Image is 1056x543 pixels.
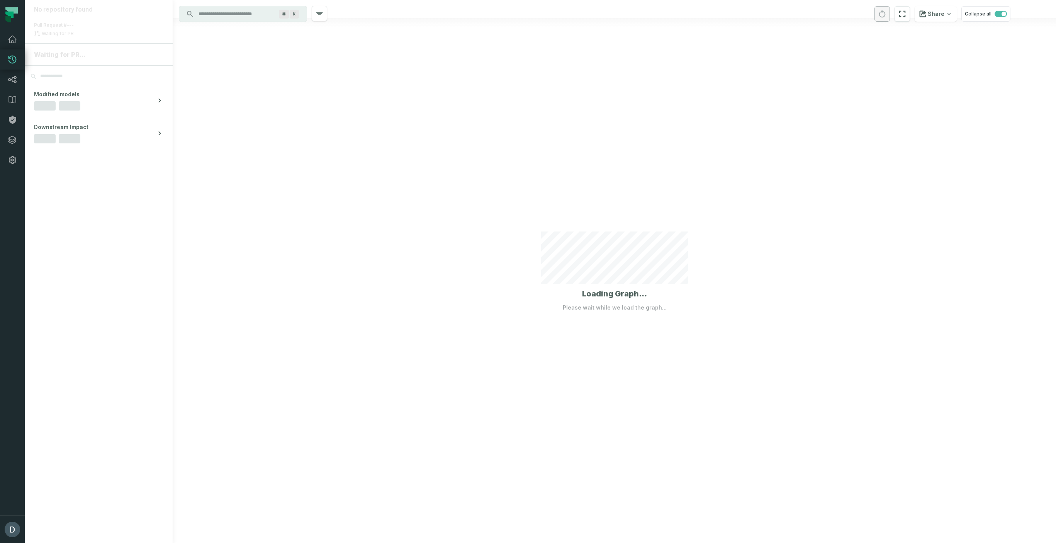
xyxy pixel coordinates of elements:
[563,304,667,312] p: Please wait while we load the graph...
[915,6,957,22] button: Share
[34,123,88,131] span: Downstream Impact
[5,522,20,537] img: avatar of Daniel Lahyani
[582,288,647,299] h1: Loading Graph...
[279,10,289,19] span: Press ⌘ + K to focus the search bar
[34,90,80,98] span: Modified models
[34,6,163,14] div: No repository found
[40,31,75,37] span: Waiting for PR
[25,84,173,117] button: Modified models
[290,10,299,19] span: Press ⌘ + K to focus the search bar
[34,22,74,28] span: Pull Request #---
[961,6,1010,22] button: Collapse all
[25,117,173,150] button: Downstream Impact
[34,50,163,59] div: Waiting for PR...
